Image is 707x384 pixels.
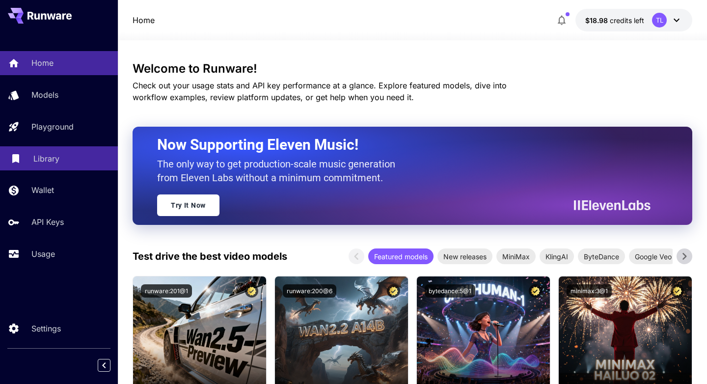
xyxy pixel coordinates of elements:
p: Library [33,153,59,165]
span: Google Veo [629,251,678,262]
p: Models [31,89,58,101]
div: Collapse sidebar [105,357,118,374]
a: Try It Now [157,194,219,216]
div: TL [652,13,667,27]
button: Collapse sidebar [98,359,110,372]
nav: breadcrumb [133,14,155,26]
span: New releases [437,251,492,262]
span: ByteDance [578,251,625,262]
p: Usage [31,248,55,260]
div: Google Veo [629,248,678,264]
h2: Now Supporting Eleven Music! [157,136,643,154]
p: The only way to get production-scale music generation from Eleven Labs without a minimum commitment. [157,157,403,185]
button: bytedance:5@1 [425,284,475,298]
button: Certified Model – Vetted for best performance and includes a commercial license. [529,284,542,298]
button: Certified Model – Vetted for best performance and includes a commercial license. [671,284,684,298]
button: Certified Model – Vetted for best performance and includes a commercial license. [245,284,258,298]
div: Featured models [368,248,434,264]
p: API Keys [31,216,64,228]
div: $18.9845 [585,15,644,26]
span: Check out your usage stats and API key performance at a glance. Explore featured models, dive int... [133,81,507,102]
div: New releases [437,248,492,264]
button: minimax:3@1 [567,284,612,298]
div: MiniMax [496,248,536,264]
p: Playground [31,121,74,133]
button: Certified Model – Vetted for best performance and includes a commercial license. [387,284,400,298]
span: KlingAI [540,251,574,262]
div: ByteDance [578,248,625,264]
div: KlingAI [540,248,574,264]
span: Featured models [368,251,434,262]
p: Test drive the best video models [133,249,287,264]
p: Wallet [31,184,54,196]
a: Home [133,14,155,26]
button: $18.9845TL [575,9,692,31]
p: Settings [31,323,61,334]
span: MiniMax [496,251,536,262]
span: credits left [610,16,644,25]
p: Home [31,57,54,69]
span: $18.98 [585,16,610,25]
button: runware:201@1 [141,284,192,298]
button: runware:200@6 [283,284,336,298]
h3: Welcome to Runware! [133,62,692,76]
